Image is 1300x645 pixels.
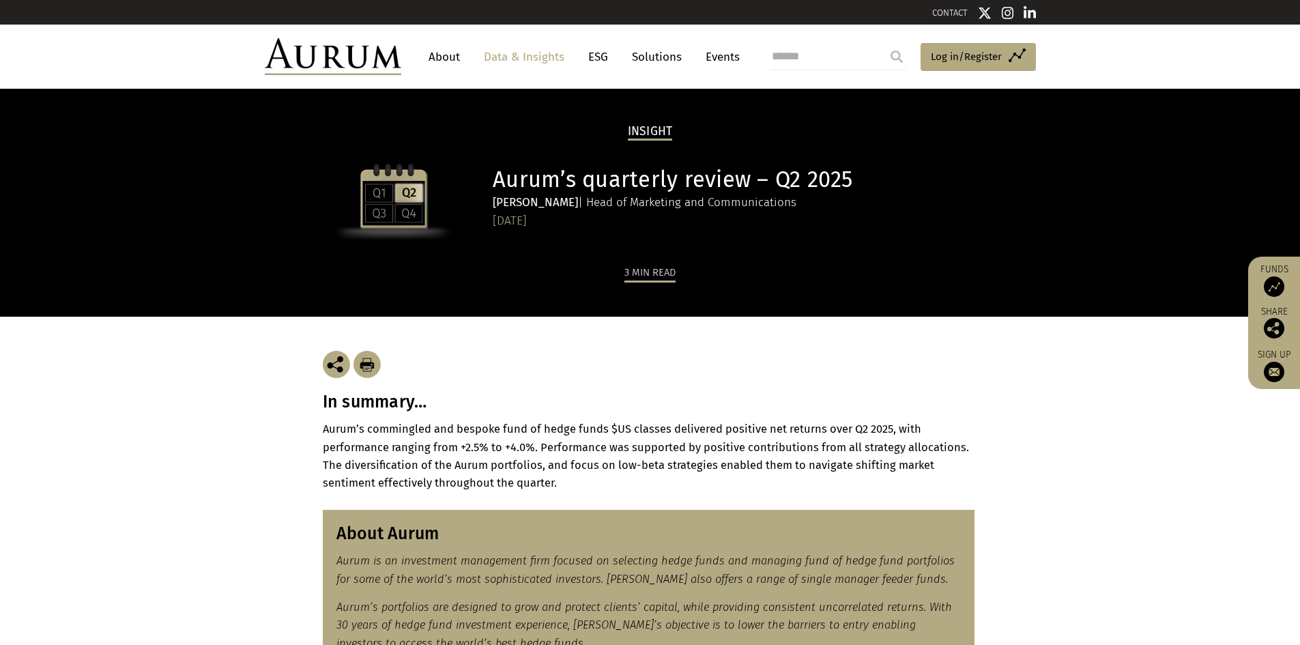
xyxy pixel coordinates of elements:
[581,44,615,70] a: ESG
[1255,307,1293,339] div: Share
[493,212,974,231] div: [DATE]
[323,351,350,378] img: Share this post
[477,44,571,70] a: Data & Insights
[493,167,974,193] h1: Aurum’s quarterly review – Q2 2025
[323,422,969,489] strong: Aurum’s commingled and bespoke fund of hedge funds $US classes delivered positive net returns ove...
[1255,349,1293,382] a: Sign up
[1255,263,1293,297] a: Funds
[624,264,676,283] div: 3 min read
[353,351,381,378] img: Download Article
[699,44,740,70] a: Events
[921,43,1036,72] a: Log in/Register
[336,554,955,585] em: Aurum is an investment management firm focused on selecting hedge funds and managing fund of hedg...
[1002,6,1014,20] img: Instagram icon
[978,6,992,20] img: Twitter icon
[625,44,689,70] a: Solutions
[336,524,961,544] h3: About Aurum
[1264,362,1284,382] img: Sign up to our newsletter
[422,44,467,70] a: About
[493,193,974,212] div: | Head of Marketing and Communications
[1264,318,1284,339] img: Share this post
[493,195,578,210] strong: [PERSON_NAME]
[931,48,1002,65] span: Log in/Register
[883,43,910,70] input: Submit
[1024,6,1036,20] img: Linkedin icon
[323,392,978,412] h3: In summary…
[628,124,673,141] h2: Insight
[932,8,968,18] a: CONTACT
[1264,276,1284,297] img: Access Funds
[265,38,401,75] img: Aurum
